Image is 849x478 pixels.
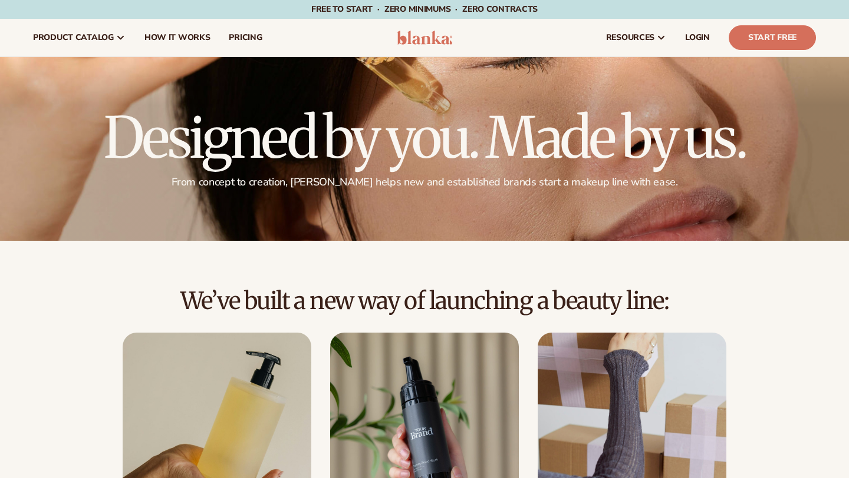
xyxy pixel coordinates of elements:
span: pricing [229,33,262,42]
h1: Designed by you. Made by us. [33,109,816,166]
a: pricing [219,19,271,57]
a: Start Free [729,25,816,50]
span: resources [606,33,654,42]
span: LOGIN [685,33,710,42]
a: How It Works [135,19,220,57]
a: product catalog [24,19,135,57]
img: logo [397,31,453,45]
p: From concept to creation, [PERSON_NAME] helps new and established brands start a makeup line with... [33,175,816,189]
a: LOGIN [676,19,719,57]
a: resources [597,19,676,57]
span: product catalog [33,33,114,42]
h2: We’ve built a new way of launching a beauty line: [33,288,816,314]
span: How It Works [144,33,210,42]
span: Free to start · ZERO minimums · ZERO contracts [311,4,538,15]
